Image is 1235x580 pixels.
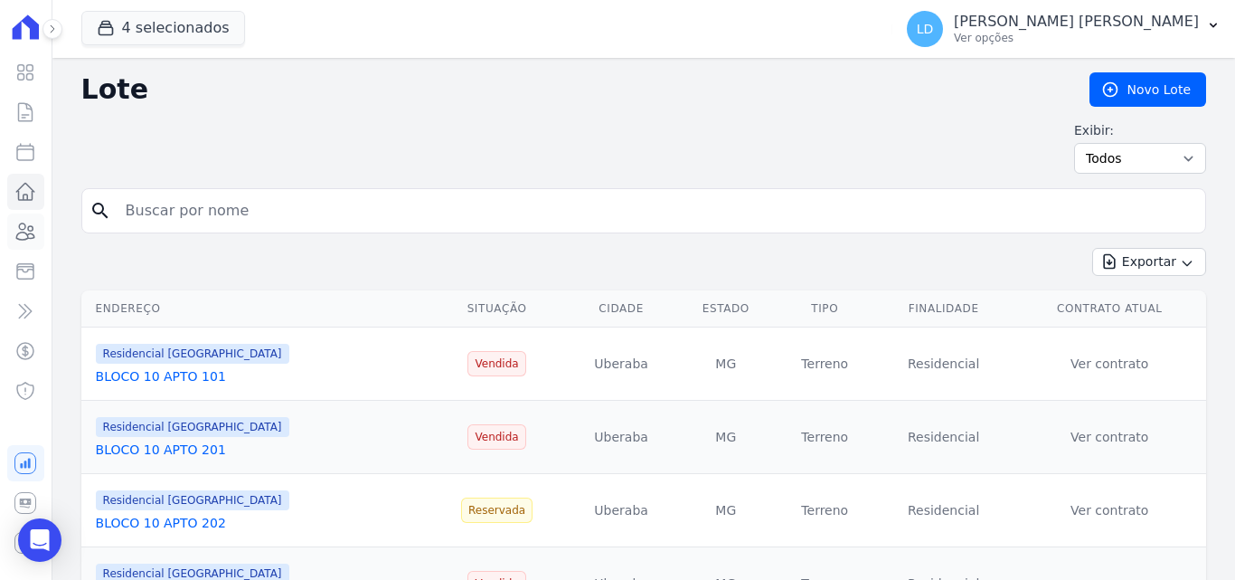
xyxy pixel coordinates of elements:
td: MG [676,401,776,474]
th: Cidade [566,290,676,328]
td: Terreno [776,474,874,547]
td: MG [676,474,776,547]
button: Exportar [1092,248,1206,276]
th: Endereço [81,290,428,328]
input: Buscar por nome [115,193,1198,229]
td: Residencial [874,401,1013,474]
a: BLOCO 10 APTO 101 [96,369,226,384]
th: Estado [676,290,776,328]
span: Residencial [GEOGRAPHIC_DATA] [96,490,289,510]
span: Reservada [461,498,533,523]
td: Uberaba [566,474,676,547]
th: Finalidade [874,290,1013,328]
span: Residencial [GEOGRAPHIC_DATA] [96,417,289,437]
button: 4 selecionados [81,11,245,45]
a: Ver contrato [1070,357,1148,371]
a: Ver contrato [1070,503,1148,518]
th: Situação [428,290,566,328]
td: Terreno [776,328,874,401]
p: Ver opções [954,31,1199,45]
a: Novo Lote [1089,72,1206,107]
span: Vendida [467,424,525,450]
td: MG [676,328,776,401]
span: Vendida [467,351,525,376]
div: Open Intercom Messenger [18,518,61,562]
th: Contrato Atual [1013,290,1206,328]
a: Ver contrato [1070,430,1148,444]
td: Terreno [776,401,874,474]
th: Tipo [776,290,874,328]
td: Residencial [874,474,1013,547]
a: BLOCO 10 APTO 201 [96,442,226,457]
label: Exibir: [1074,121,1206,139]
span: LD [917,23,934,35]
td: Uberaba [566,328,676,401]
td: Uberaba [566,401,676,474]
h2: Lote [81,73,1061,106]
button: LD [PERSON_NAME] [PERSON_NAME] Ver opções [892,4,1235,54]
a: BLOCO 10 APTO 202 [96,516,226,530]
td: Residencial [874,328,1013,401]
p: [PERSON_NAME] [PERSON_NAME] [954,13,1199,31]
span: Residencial [GEOGRAPHIC_DATA] [96,344,289,364]
i: search [90,200,111,222]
